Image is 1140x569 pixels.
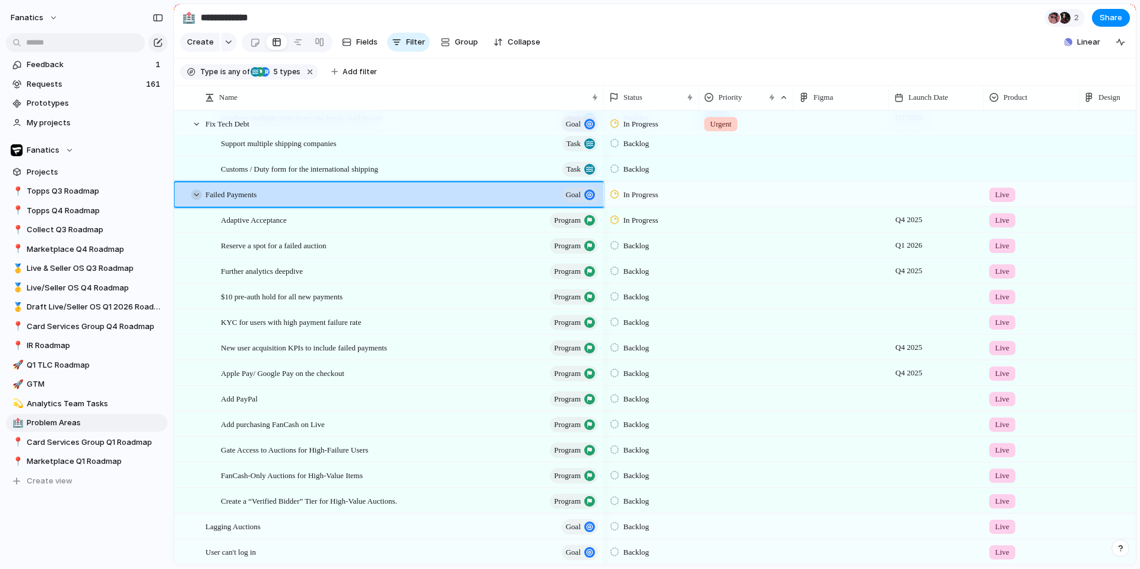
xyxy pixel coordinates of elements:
[550,340,598,356] button: program
[11,437,23,448] button: 📍
[554,289,581,305] span: program
[623,214,658,226] span: In Progress
[995,291,1009,303] span: Live
[221,366,344,380] span: Apple Pay/ Google Pay on the checkout
[550,391,598,407] button: program
[12,416,21,430] div: 🏥
[356,36,378,48] span: Fields
[892,264,925,278] span: Q4 2025
[508,36,540,48] span: Collapse
[623,419,649,431] span: Backlog
[11,185,23,197] button: 📍
[27,321,163,333] span: Card Services Group Q4 Roadmap
[6,241,167,258] a: 📍Marketplace Q4 Roadmap
[554,238,581,254] span: program
[623,342,649,354] span: Backlog
[6,182,167,200] a: 📍Topps Q3 Roadmap
[892,340,925,355] span: Q4 2025
[6,163,167,181] a: Projects
[554,391,581,407] span: program
[6,202,167,220] a: 📍Topps Q4 Roadmap
[11,417,23,429] button: 🏥
[554,493,581,510] span: program
[623,138,649,150] span: Backlog
[813,91,833,103] span: Figma
[270,67,300,77] span: types
[6,453,167,470] a: 📍Marketplace Q1 Roadmap
[995,495,1009,507] span: Live
[995,214,1009,226] span: Live
[995,240,1009,252] span: Live
[623,189,658,201] span: In Progress
[455,36,478,48] span: Group
[623,91,642,103] span: Status
[221,213,287,226] span: Adaptive Acceptance
[892,213,925,227] span: Q4 2025
[27,244,163,255] span: Marketplace Q4 Roadmap
[623,368,649,380] span: Backlog
[221,162,378,175] span: Customs / Duty form for the international shipping
[27,359,163,371] span: Q1 TLC Roadmap
[221,315,361,328] span: KYC for users with high payment failure rate
[11,340,23,352] button: 📍
[566,135,581,152] span: Task
[6,221,167,239] a: 📍Collect Q3 Roadmap
[995,444,1009,456] span: Live
[623,470,649,482] span: Backlog
[1092,9,1130,27] button: Share
[489,33,545,52] button: Collapse
[6,114,167,132] a: My projects
[12,455,21,469] div: 📍
[1098,91,1120,103] span: Design
[11,263,23,274] button: 🥇
[27,378,163,390] span: GTM
[27,263,163,274] span: Live & Seller OS Q3 Roadmap
[562,162,598,177] button: Task
[180,33,220,52] button: Create
[550,315,598,330] button: program
[221,264,303,277] span: Further analytics deepdive
[6,279,167,297] a: 🥇Live/Seller OS Q4 Roadmap
[995,265,1009,277] span: Live
[179,8,198,27] button: 🏥
[6,395,167,413] a: 💫Analytics Team Tasks
[550,442,598,458] button: program
[995,368,1009,380] span: Live
[11,301,23,313] button: 🥇
[550,289,598,305] button: program
[187,36,214,48] span: Create
[27,117,163,129] span: My projects
[562,545,598,560] button: goal
[6,141,167,159] button: Fanatics
[554,442,581,459] span: program
[6,434,167,451] div: 📍Card Services Group Q1 Roadmap
[337,33,382,52] button: Fields
[221,340,387,354] span: New user acquisition KPIs to include failed payments
[554,416,581,433] span: program
[205,545,256,558] span: User can't log in
[11,359,23,371] button: 🚀
[12,320,21,333] div: 📍
[435,33,484,52] button: Group
[406,36,425,48] span: Filter
[623,521,649,533] span: Backlog
[205,116,249,130] span: Fix Tech Debt
[623,444,649,456] span: Backlog
[11,12,43,24] span: fanatics
[27,417,163,429] span: Problem Areas
[892,238,925,252] span: Q1 2026
[221,136,337,150] span: Support multiple shipping companies
[12,435,21,449] div: 📍
[12,223,21,237] div: 📍
[156,59,163,71] span: 1
[554,263,581,280] span: program
[995,546,1009,558] span: Live
[995,521,1009,533] span: Live
[221,468,363,482] span: FanCash-Only Auctions for High-Value Items
[27,78,142,90] span: Requests
[6,56,167,74] a: Feedback1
